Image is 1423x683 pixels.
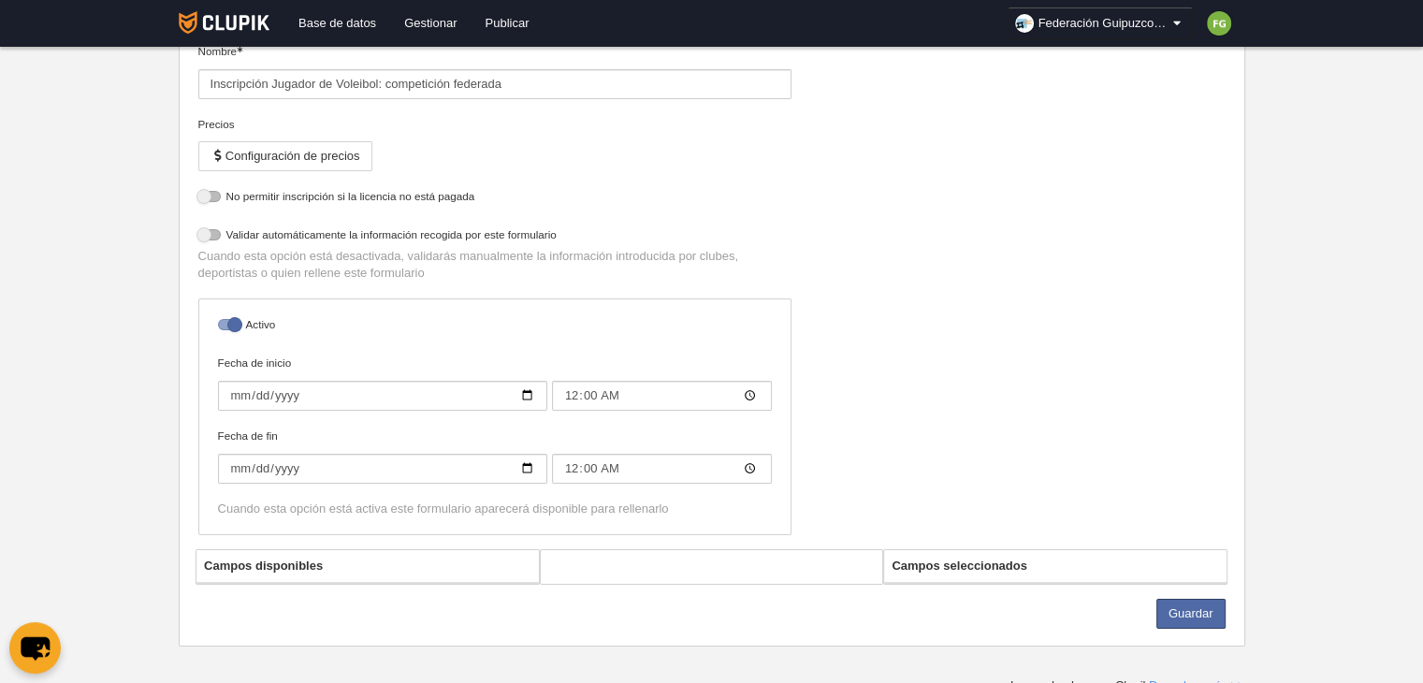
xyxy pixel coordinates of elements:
input: Fecha de inicio [218,381,547,411]
label: No permitir inscripción si la licencia no está pagada [198,188,791,210]
input: Fecha de fin [552,454,772,484]
p: Cuando esta opción está desactivada, validarás manualmente la información introducida por clubes,... [198,248,791,282]
a: Federación Guipuzcoana de Voleibol [1008,7,1193,39]
input: Nombre [198,69,791,99]
img: Clupik [179,11,269,34]
img: OaTMfqZif511.30x30.jpg [1015,14,1034,33]
label: Fecha de inicio [218,355,772,411]
img: c2l6ZT0zMHgzMCZmcz05JnRleHQ9RkcmYmc9N2NiMzQy.png [1207,11,1231,36]
div: Precios [198,116,791,133]
span: Federación Guipuzcoana de Voleibol [1038,14,1169,33]
button: Guardar [1156,599,1226,629]
th: Campos seleccionados [884,550,1227,583]
input: Fecha de inicio [552,381,772,411]
label: Fecha de fin [218,428,772,484]
label: Activo [218,316,772,338]
button: Configuración de precios [198,141,372,171]
button: chat-button [9,622,61,674]
th: Campos disponibles [196,550,539,583]
input: Fecha de fin [218,454,547,484]
i: Obligatorio [237,47,242,52]
label: Nombre [198,43,791,99]
label: Validar automáticamente la información recogida por este formulario [198,226,791,248]
div: Cuando esta opción está activa este formulario aparecerá disponible para rellenarlo [218,501,772,517]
